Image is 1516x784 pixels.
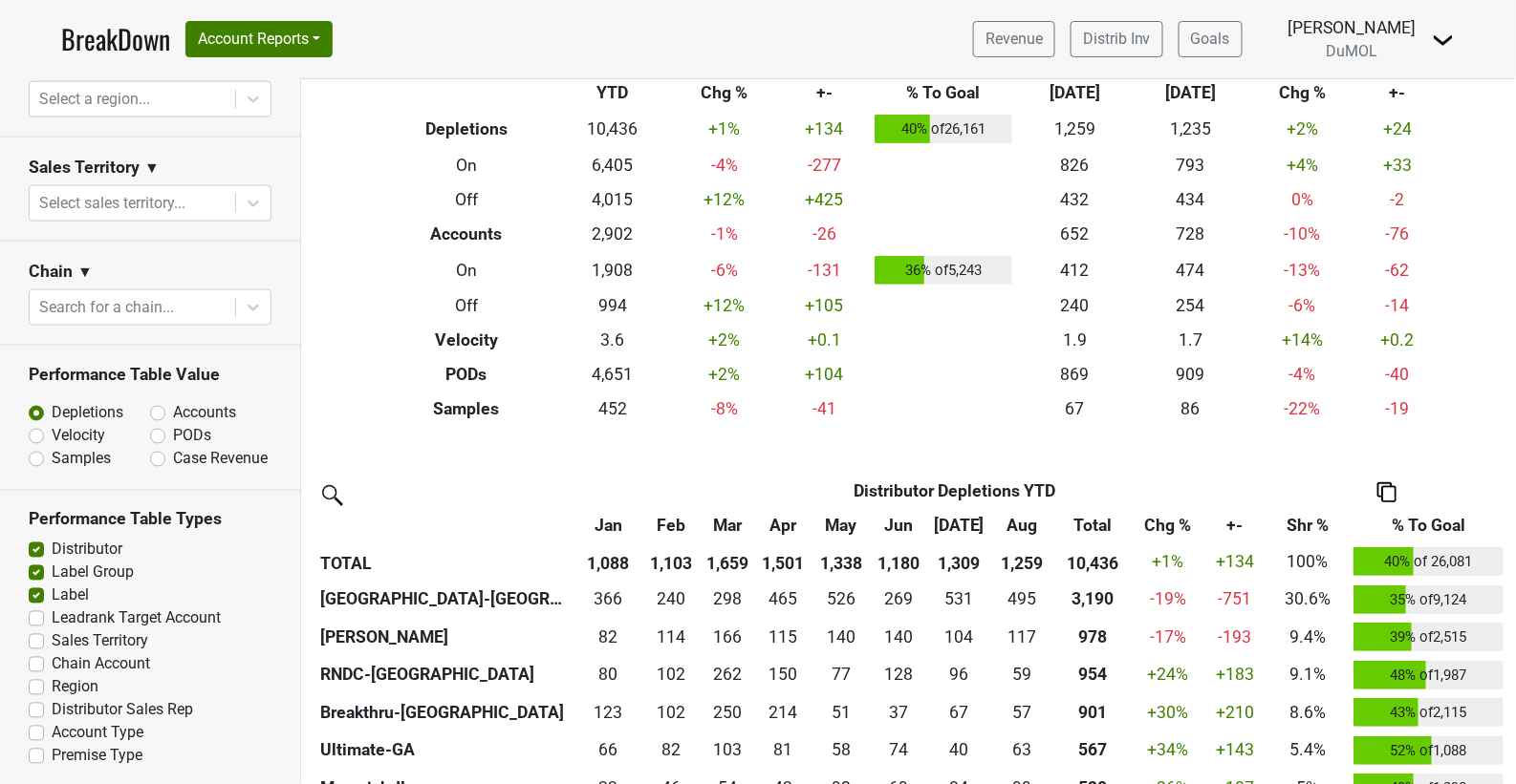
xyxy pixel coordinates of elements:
label: PODs [173,425,211,448]
td: 80.4 [574,656,643,694]
div: 262 [704,662,751,687]
td: 63.49 [991,731,1053,770]
div: 80 [578,662,639,687]
td: 66.34 [574,731,643,770]
div: 82 [648,737,694,762]
div: 269 [876,586,921,611]
th: +- [778,76,870,111]
td: 95.833 [926,656,991,694]
td: 102.491 [643,693,699,731]
td: 102.4 [643,656,699,694]
th: 1,501 [756,542,812,581]
th: 566.840 [1053,731,1133,770]
div: 166 [704,625,751,649]
label: Chain Account [52,653,150,676]
td: -131 [778,251,870,289]
td: 525.665 [812,581,872,619]
td: 166.334 [699,618,756,656]
td: 4,651 [554,357,670,392]
th: Chg % [1248,76,1356,111]
th: 1,309 [926,542,991,581]
div: 57 [996,700,1050,725]
td: -13 % [1248,251,1356,289]
th: May: activate to sort column ascending [812,508,872,542]
td: 0 % [1248,182,1356,217]
div: 465 [760,586,806,611]
th: Shr %: activate to sort column ascending [1267,508,1350,542]
td: -2 [1356,182,1439,217]
th: Off [379,182,555,217]
a: Goals [1179,21,1243,57]
th: 1,659 [699,542,756,581]
th: 978.169 [1053,618,1133,656]
div: 40 [931,737,986,762]
td: -10 % [1248,217,1356,251]
div: 66 [578,737,639,762]
td: 76.666 [812,656,872,694]
label: Label [52,584,89,607]
h3: Performance Table Value [29,365,271,385]
th: TOTAL [315,542,574,581]
td: +1 % [670,111,778,149]
th: [PERSON_NAME] [315,618,574,656]
td: +104 [778,357,870,392]
td: -17 % [1133,618,1204,656]
div: 102 [648,662,694,687]
th: 3189.603 [1053,581,1133,619]
span: +134 [1216,552,1254,571]
th: Apr: activate to sort column ascending [756,508,812,542]
th: RNDC-[GEOGRAPHIC_DATA] [315,656,574,694]
img: Dropdown Menu [1432,29,1455,52]
td: 465.334 [756,581,812,619]
label: Accounts [173,402,236,425]
span: DuMOL [1327,42,1378,60]
div: 140 [876,625,921,649]
td: +2 % [670,357,778,392]
th: On [379,251,555,289]
div: 567 [1058,737,1128,762]
td: 297.8 [699,581,756,619]
div: 103 [704,737,751,762]
td: 74.33 [872,731,927,770]
td: 4,015 [554,182,670,217]
td: 531.336 [926,581,991,619]
td: +12 % [670,182,778,217]
td: 365.7 [574,581,643,619]
h3: Performance Table Types [29,510,271,530]
td: 81.668 [574,618,643,656]
td: 57.002 [991,693,1053,731]
td: 81.5 [643,731,699,770]
div: 104 [931,625,986,649]
th: Ultimate-GA [315,731,574,770]
div: 140 [815,625,866,649]
td: 728 [1133,217,1248,251]
span: ▼ [77,261,93,284]
div: 901 [1058,700,1128,725]
div: 978 [1058,625,1128,649]
th: Accounts [379,217,555,251]
td: 36.669 [872,693,927,731]
th: 1,103 [643,542,699,581]
div: 531 [931,586,986,611]
td: 1,235 [1133,111,1248,149]
label: Account Type [52,722,143,745]
th: 1,259 [991,542,1053,581]
td: 2,902 [554,217,670,251]
div: 96 [931,662,986,687]
div: 102 [648,700,694,725]
td: +30 % [1133,693,1204,731]
button: Account Reports [185,21,333,57]
td: -1 % [670,217,778,251]
div: 37 [876,700,921,725]
td: -277 [778,148,870,182]
div: 115 [760,625,806,649]
td: -6 % [1248,289,1356,324]
div: +183 [1208,662,1262,687]
td: 140.333 [812,618,872,656]
td: 3.6 [554,324,670,358]
td: +425 [778,182,870,217]
td: 9.4% [1267,618,1350,656]
td: 652 [1017,217,1133,251]
td: -6 % [670,251,778,289]
td: -76 [1356,217,1439,251]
